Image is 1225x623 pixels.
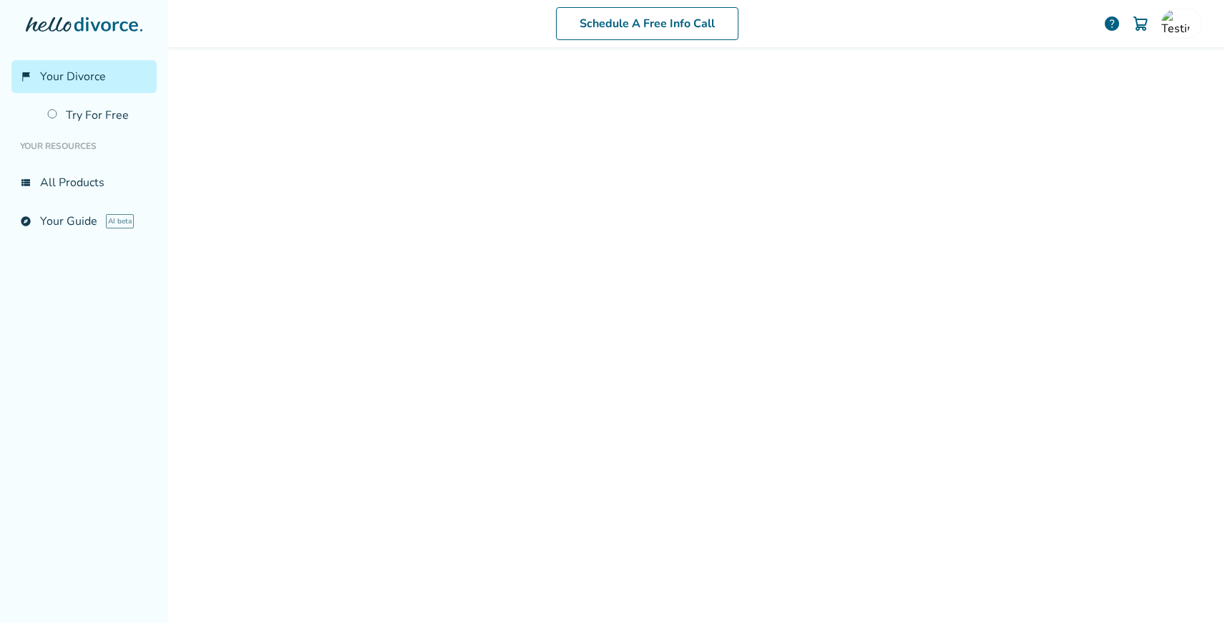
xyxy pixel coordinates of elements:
[11,166,157,199] a: view_listAll Products
[40,69,106,84] span: Your Divorce
[1103,15,1121,32] a: help
[1132,15,1149,32] img: Cart
[20,177,31,188] span: view_list
[20,216,31,227] span: explore
[39,99,157,132] a: Try For Free
[20,71,31,82] span: flag_2
[11,205,157,238] a: exploreYour GuideAI beta
[106,214,134,228] span: AI beta
[11,132,157,160] li: Your Resources
[11,60,157,93] a: flag_2Your Divorce
[1161,9,1190,38] img: Testing CA
[556,7,738,40] a: Schedule A Free Info Call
